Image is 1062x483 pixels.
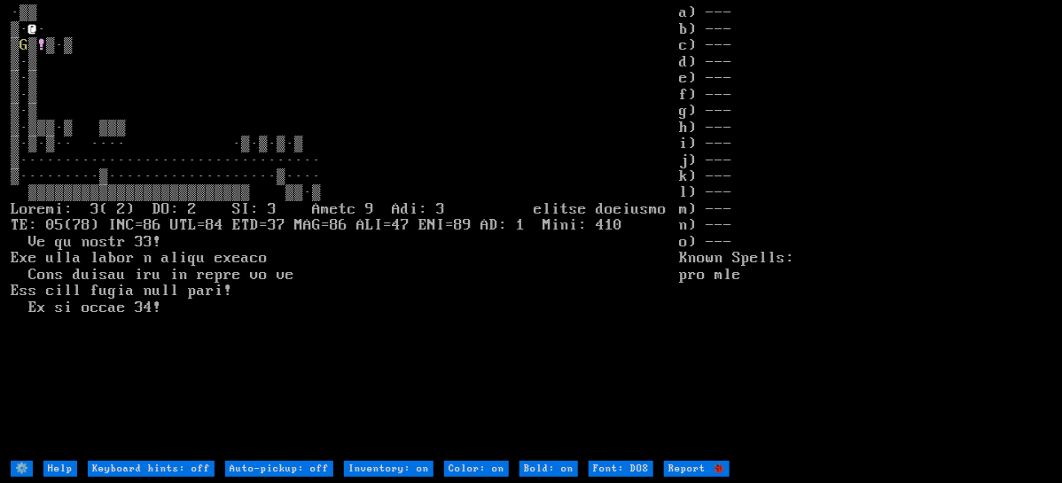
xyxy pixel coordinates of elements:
[225,461,333,477] input: Auto-pickup: off
[680,4,1051,458] stats: a) --- b) --- c) --- d) --- e) --- f) --- g) --- h) --- i) --- j) --- k) --- l) --- m) --- n) ---...
[344,461,433,477] input: Inventory: on
[519,461,578,477] input: Bold: on
[43,461,77,477] input: Help
[11,461,33,477] input: ⚙️
[88,461,215,477] input: Keyboard hints: off
[28,20,37,38] font: @
[664,461,730,477] input: Report 🐞
[20,36,28,54] font: G
[11,4,680,458] larn: ·▒▒ ▒· · ▒ ▒ ▒·▒ ▒·▒ ▒·▒ ▒·▒ ▒·▒ ▒·▒▒▒·▒ ▒▒▒ ▒·▒·▒·· ···· ·▒·▒·▒·▒ ▒·····························...
[589,461,653,477] input: Font: DOS
[444,461,509,477] input: Color: on
[37,36,46,54] font: !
